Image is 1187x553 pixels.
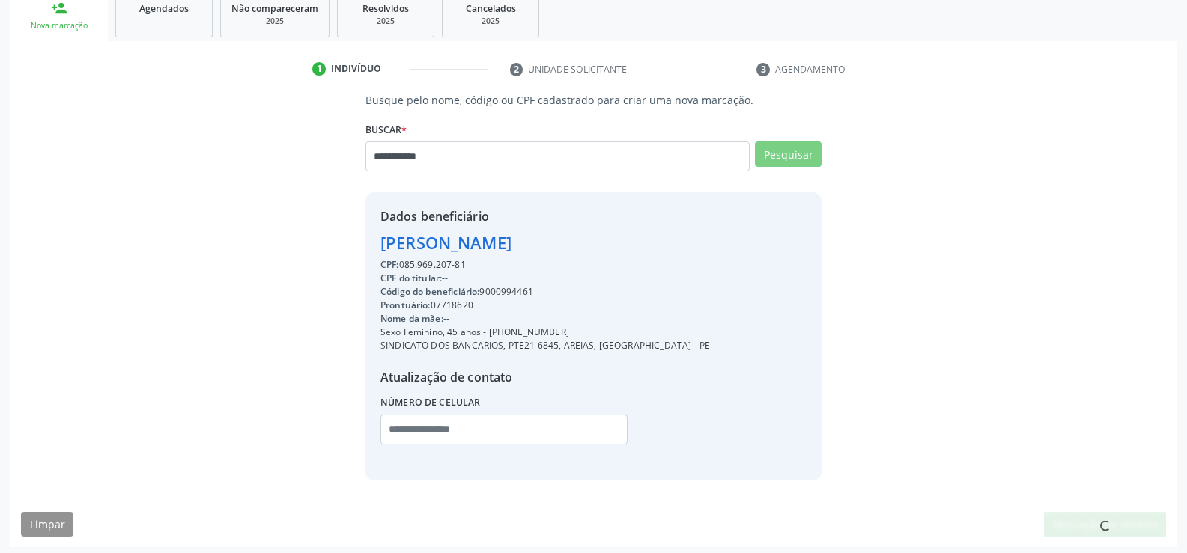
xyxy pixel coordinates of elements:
[380,312,443,325] span: Nome da mãe:
[348,16,423,27] div: 2025
[380,285,710,299] div: 9000994461
[331,62,381,76] div: Indivíduo
[380,391,481,415] label: Número de celular
[380,272,442,284] span: CPF do titular:
[362,2,409,15] span: Resolvidos
[380,258,399,271] span: CPF:
[380,368,710,386] div: Atualização de contato
[380,312,710,326] div: --
[365,92,822,108] p: Busque pelo nome, código ou CPF cadastrado para criar uma nova marcação.
[380,230,710,255] div: [PERSON_NAME]
[380,299,431,311] span: Prontuário:
[21,512,73,537] button: Limpar
[380,272,710,285] div: --
[755,141,822,167] button: Pesquisar
[231,16,318,27] div: 2025
[139,2,189,15] span: Agendados
[466,2,516,15] span: Cancelados
[453,16,528,27] div: 2025
[380,258,710,272] div: 085.969.207-81
[21,20,97,31] div: Nova marcação
[231,2,318,15] span: Não compareceram
[380,339,710,352] div: SINDICATO DOS BANCARIOS, PTE21 6845, AREIAS, [GEOGRAPHIC_DATA] - PE
[380,207,710,225] div: Dados beneficiário
[380,299,710,312] div: 07718620
[380,285,479,298] span: Código do beneficiário:
[365,118,407,141] label: Buscar
[380,326,710,339] div: Sexo Feminino, 45 anos - [PHONE_NUMBER]
[312,62,326,76] div: 1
